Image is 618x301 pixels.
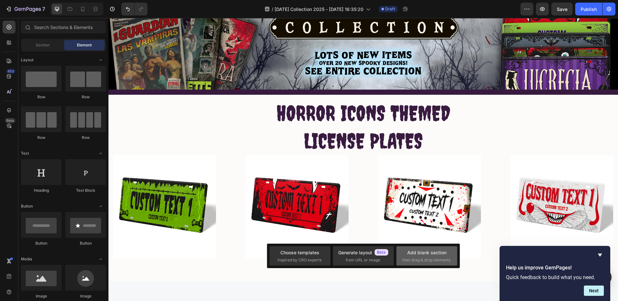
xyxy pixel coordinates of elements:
[407,249,446,256] div: Add blank section
[21,94,61,100] div: Row
[346,257,380,263] span: from URL or image
[96,254,106,264] span: Toggle open
[3,3,48,15] button: 7
[121,3,147,15] div: Undo/Redo
[77,42,92,48] span: Element
[557,6,567,12] span: Save
[402,257,450,263] span: then drag & drop elements
[42,5,45,13] p: 7
[385,6,395,12] span: Draft
[506,274,604,280] p: Quick feedback to build what you need.
[506,264,604,272] h2: Help us improve GemPages!
[96,201,106,211] span: Toggle open
[277,257,322,263] span: inspired by CRO experts
[402,137,505,240] img: gempages_490500299719443603-cb3cafa7-03e8-4ad5-8b04-0d2df33e92f4.jpg
[280,249,319,256] div: Choose templates
[596,251,604,259] button: Hide survey
[65,135,106,141] div: Row
[21,256,32,262] span: Media
[338,249,389,256] div: Generate layout
[96,148,106,159] span: Toggle open
[21,21,106,34] input: Search Sections & Elements
[21,240,61,246] div: Button
[21,57,33,63] span: Layout
[108,18,618,301] iframe: Design area
[5,118,15,123] div: Beta
[36,42,50,48] span: Section
[506,251,604,296] div: Help us improve GemPages!
[6,69,15,74] div: 450
[65,188,106,193] div: Text Block
[21,203,33,209] span: Button
[21,135,61,141] div: Row
[137,137,240,240] img: Alt Image
[272,6,273,13] span: /
[21,150,29,156] span: Text
[275,6,363,13] span: [DATE] Collection 2025 - [DATE] 16:35:20
[270,137,372,240] img: gempages_490500299719443603-dad13791-d4f3-47b4-93fe-b9c3b6f9b1c4.jpg
[584,286,604,296] button: Next question
[5,137,108,240] img: Alt Image
[575,3,602,15] button: Publish
[65,94,106,100] div: Row
[158,81,351,137] h2: HORROR ICONS THEMED LICENSE PLATES
[551,3,573,15] button: Save
[21,188,61,193] div: Heading
[65,293,106,299] div: Image
[96,55,106,65] span: Toggle open
[21,293,61,299] div: Image
[581,6,597,13] div: Publish
[65,240,106,246] div: Button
